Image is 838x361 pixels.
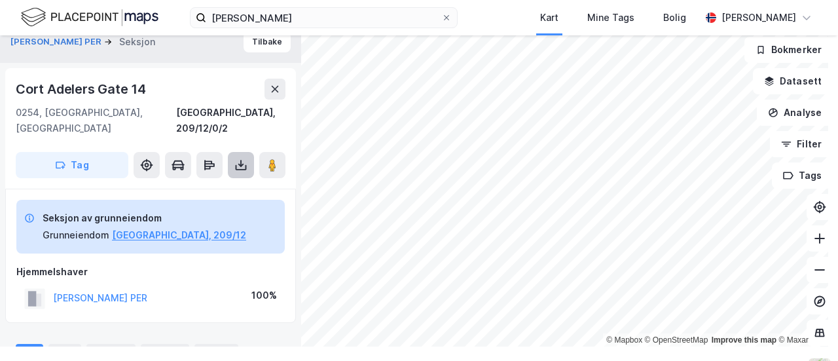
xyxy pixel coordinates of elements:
[770,131,833,157] button: Filter
[712,335,776,345] a: Improve this map
[16,105,176,136] div: 0254, [GEOGRAPHIC_DATA], [GEOGRAPHIC_DATA]
[744,37,833,63] button: Bokmerker
[119,34,155,50] div: Seksjon
[587,10,634,26] div: Mine Tags
[645,335,708,345] a: OpenStreetMap
[43,227,109,243] div: Grunneiendom
[220,347,233,360] div: 2
[606,335,642,345] a: Mapbox
[10,35,104,48] button: [PERSON_NAME] PER
[16,152,128,178] button: Tag
[773,298,838,361] iframe: Chat Widget
[757,100,833,126] button: Analyse
[773,298,838,361] div: Kontrollprogram for chat
[540,10,558,26] div: Kart
[663,10,686,26] div: Bolig
[176,105,285,136] div: [GEOGRAPHIC_DATA], 209/12/0/2
[21,6,158,29] img: logo.f888ab2527a4732fd821a326f86c7f29.svg
[43,210,246,226] div: Seksjon av grunneiendom
[753,68,833,94] button: Datasett
[244,31,291,52] button: Tilbake
[206,8,441,28] input: Søk på adresse, matrikkel, gårdeiere, leietakere eller personer
[112,227,246,243] button: [GEOGRAPHIC_DATA], 209/12
[16,79,149,100] div: Cort Adelers Gate 14
[721,10,796,26] div: [PERSON_NAME]
[16,264,285,280] div: Hjemmelshaver
[772,162,833,189] button: Tags
[251,288,277,303] div: 100%
[171,347,184,360] div: 1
